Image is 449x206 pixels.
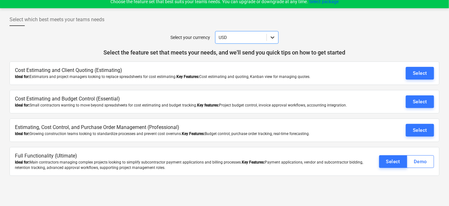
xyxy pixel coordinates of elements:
p: Estimating, Cost Control, and Purchase Order Management (Professional) [15,124,364,131]
b: Ideal for: [15,103,30,107]
div: Growing construction teams looking to standardize processes and prevent cost overruns. Budget con... [15,131,364,137]
button: Select [406,67,434,80]
b: Key features: [197,103,219,107]
p: Select your currency [170,34,210,41]
p: Select the feature set that meets your needs, and we'll send you quick tips on how to get started [10,49,439,56]
iframe: Chat Widget [417,176,449,206]
div: Select [413,69,427,77]
p: Full Functionality (Ultimate) [15,152,364,160]
div: Select [413,126,427,134]
button: Select [379,155,407,168]
div: Estimators and project managers looking to replace spreadsheets for cost estimating. Cost estimat... [15,74,364,80]
p: Cost Estimating and Client Quoting (Estimating) [15,67,364,74]
div: Select [413,98,427,106]
div: Demo [414,158,427,166]
b: Key Features: [182,132,205,136]
b: Ideal for: [15,74,30,79]
div: Main contractors managing complex projects looking to simplify subcontractor payment applications... [15,160,364,171]
span: Select which best meets your teams needs [10,16,104,23]
div: Select [386,158,400,166]
div: Small contractors wanting to move beyond spreadsheets for cost estimating and budget tracking. Pr... [15,103,364,108]
b: Key Features: [176,74,199,79]
b: Key Features: [242,160,265,164]
button: Select [406,95,434,108]
button: Demo [407,155,434,168]
p: Cost Estimating and Budget Control (Essential) [15,95,364,103]
b: Ideal for: [15,132,30,136]
button: Select [406,124,434,137]
b: Ideal for: [15,160,30,164]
